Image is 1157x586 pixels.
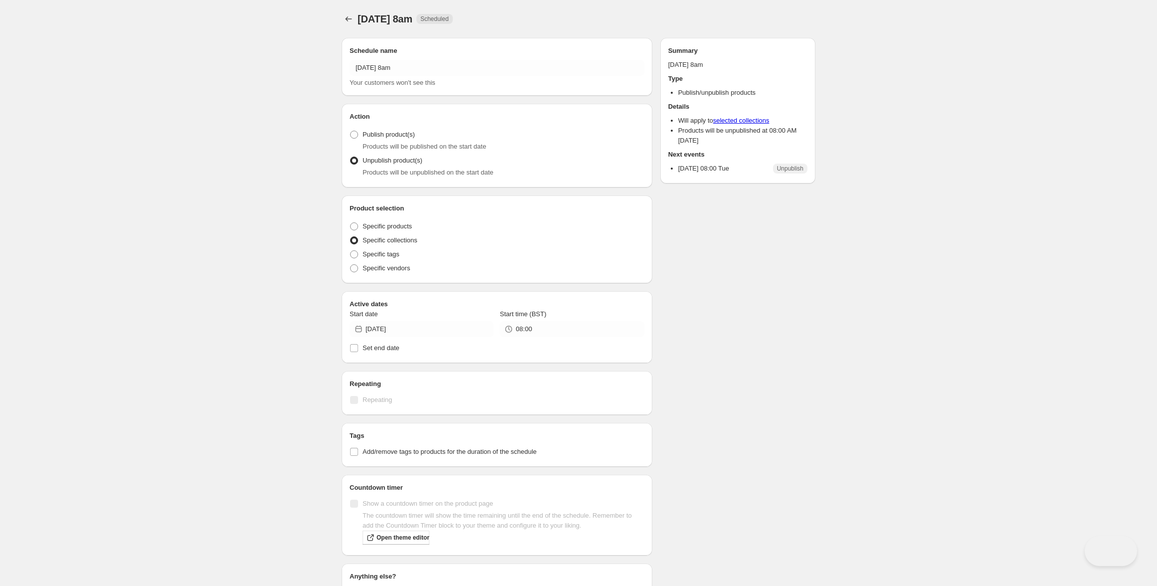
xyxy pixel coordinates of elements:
[363,157,422,164] span: Unpublish product(s)
[350,46,644,56] h2: Schedule name
[377,534,429,542] span: Open theme editor
[363,531,429,545] a: Open theme editor
[350,112,644,122] h2: Action
[350,79,435,86] span: Your customers won't see this
[363,396,392,403] span: Repeating
[363,250,399,258] span: Specific tags
[668,150,807,160] h2: Next events
[668,60,807,70] p: [DATE] 8am
[363,222,412,230] span: Specific products
[678,116,807,126] li: Will apply to
[420,15,449,23] span: Scheduled
[350,431,644,441] h2: Tags
[668,46,807,56] h2: Summary
[342,12,356,26] button: Schedules
[350,299,644,309] h2: Active dates
[350,203,644,213] h2: Product selection
[363,169,493,176] span: Products will be unpublished on the start date
[363,448,537,455] span: Add/remove tags to products for the duration of the schedule
[500,310,546,318] span: Start time (BST)
[350,379,644,389] h2: Repeating
[350,310,378,318] span: Start date
[363,264,410,272] span: Specific vendors
[363,500,493,507] span: Show a countdown timer on the product page
[668,102,807,112] h2: Details
[363,236,417,244] span: Specific collections
[678,164,729,174] p: [DATE] 08:00 Tue
[713,117,770,124] a: selected collections
[358,13,412,24] span: [DATE] 8am
[363,511,644,531] p: The countdown timer will show the time remaining until the end of the schedule. Remember to add t...
[668,74,807,84] h2: Type
[1085,536,1137,566] iframe: Toggle Customer Support
[678,88,807,98] li: Publish/unpublish products
[363,143,486,150] span: Products will be published on the start date
[350,483,644,493] h2: Countdown timer
[777,165,803,173] span: Unpublish
[363,344,399,352] span: Set end date
[363,131,415,138] span: Publish product(s)
[350,572,644,582] h2: Anything else?
[678,126,807,146] li: Products will be unpublished at 08:00 AM [DATE]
